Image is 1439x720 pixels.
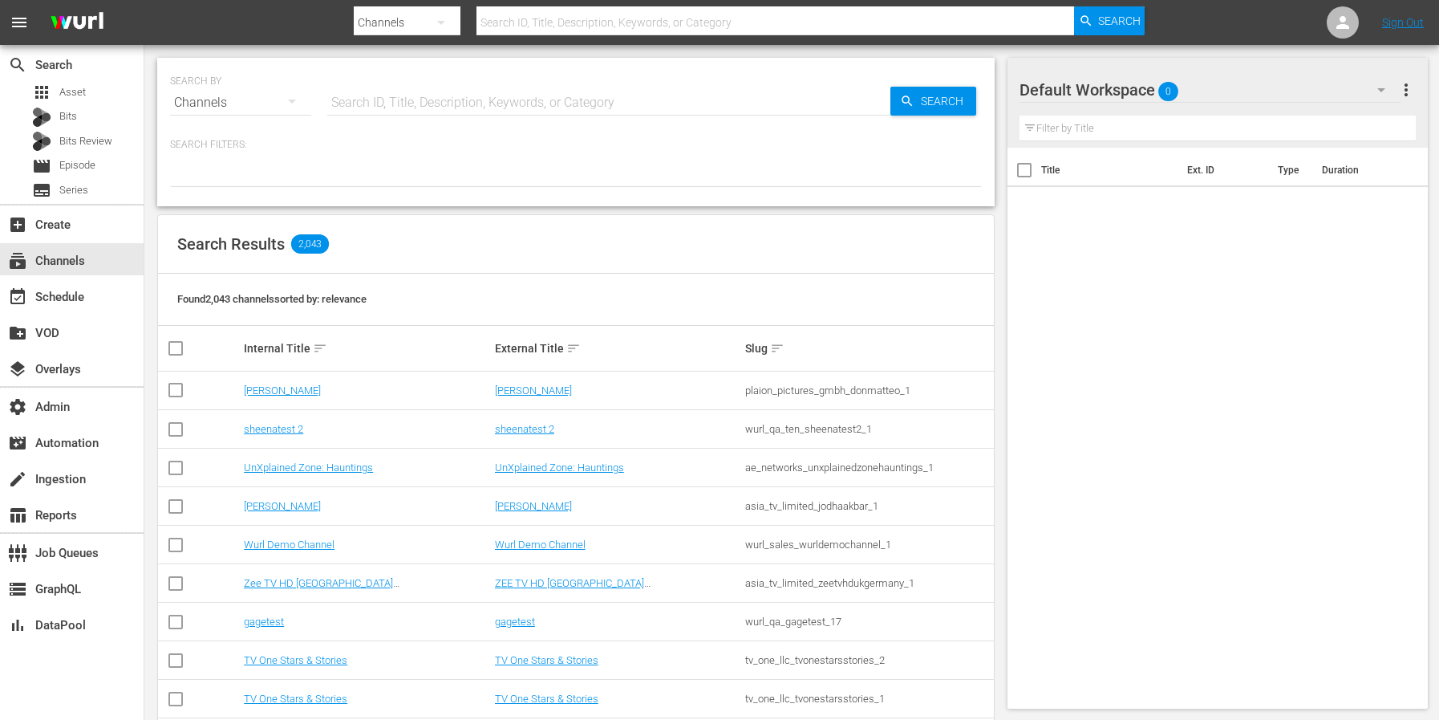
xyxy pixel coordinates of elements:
[59,133,112,149] span: Bits Review
[1396,80,1416,100] span: more_vert
[244,423,303,435] a: sheenatest 2
[39,4,116,42] img: ans4CAIJ8jUAAAAAAAAAAAAAAAAAAAAAAAAgQb4GAAAAAAAAAAAAAAAAAAAAAAAAJMjXAAAAAAAAAAAAAAAAAAAAAAAAgAT5G...
[495,616,535,628] a: gagetest
[244,339,490,358] div: Internal Title
[1178,148,1268,193] th: Ext. ID
[495,693,598,705] a: TV One Stars & Stories
[745,462,991,474] div: ae_networks_unxplainedzonehauntings_1
[8,397,27,417] span: Admin
[32,181,51,200] span: Series
[244,384,321,397] a: [PERSON_NAME]
[8,287,27,307] span: Schedule
[495,539,586,551] a: Wurl Demo Channel
[1098,6,1141,35] span: Search
[8,506,27,525] span: Reports
[495,423,554,435] a: sheenatest 2
[495,500,572,512] a: [PERSON_NAME]
[177,293,367,305] span: Found 2,043 channels sorted by: relevance
[1312,148,1409,193] th: Duration
[745,693,991,705] div: tv_one_llc_tvonestarsstories_1
[745,654,991,666] div: tv_one_llc_tvonestarsstories_2
[890,87,976,116] button: Search
[59,157,95,173] span: Episode
[291,234,329,254] span: 2,043
[1382,16,1424,29] a: Sign Out
[8,470,27,489] span: Ingestion
[1074,6,1145,35] button: Search
[59,84,86,100] span: Asset
[8,616,27,635] span: DataPool
[745,423,991,435] div: wurl_qa_ten_sheenatest2_1
[745,384,991,397] div: plaion_pictures_gmbh_donmatteo_1
[745,339,991,358] div: Slug
[1396,71,1416,109] button: more_vert
[59,182,88,198] span: Series
[1019,67,1400,112] div: Default Workspace
[1041,148,1178,193] th: Title
[495,654,598,666] a: TV One Stars & Stories
[244,500,321,512] a: [PERSON_NAME]
[313,341,327,356] span: sort
[745,539,991,551] div: wurl_sales_wurldemochannel_1
[745,500,991,512] div: asia_tv_limited_jodhaakbar_1
[244,616,284,628] a: gagetest
[32,83,51,102] span: Asset
[10,13,29,32] span: menu
[745,616,991,628] div: wurl_qa_gagetest_17
[770,341,784,356] span: sort
[8,543,27,563] span: Job Queues
[8,215,27,234] span: Create
[566,341,581,356] span: sort
[59,108,77,124] span: Bits
[244,654,347,666] a: TV One Stars & Stories
[914,87,976,116] span: Search
[32,157,51,176] span: Episode
[177,234,285,254] span: Search Results
[8,251,27,271] span: Channels
[495,577,651,601] a: ZEE TV HD [GEOGRAPHIC_DATA] ([GEOGRAPHIC_DATA])
[8,360,27,379] span: Overlays
[244,577,399,601] a: Zee TV HD [GEOGRAPHIC_DATA] ([GEOGRAPHIC_DATA])
[495,384,572,397] a: [PERSON_NAME]
[8,55,27,75] span: Search
[8,323,27,343] span: VOD
[1268,148,1312,193] th: Type
[170,80,311,125] div: Channels
[32,108,51,127] div: Bits
[1158,75,1178,108] span: 0
[244,693,347,705] a: TV One Stars & Stories
[244,539,334,551] a: Wurl Demo Channel
[170,138,982,152] p: Search Filters:
[8,580,27,599] span: GraphQL
[745,577,991,589] div: asia_tv_limited_zeetvhdukgermany_1
[495,462,624,474] a: UnXplained Zone: Hauntings
[244,462,373,474] a: UnXplained Zone: Hauntings
[8,433,27,453] span: Automation
[32,132,51,151] div: Bits Review
[495,339,741,358] div: External Title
